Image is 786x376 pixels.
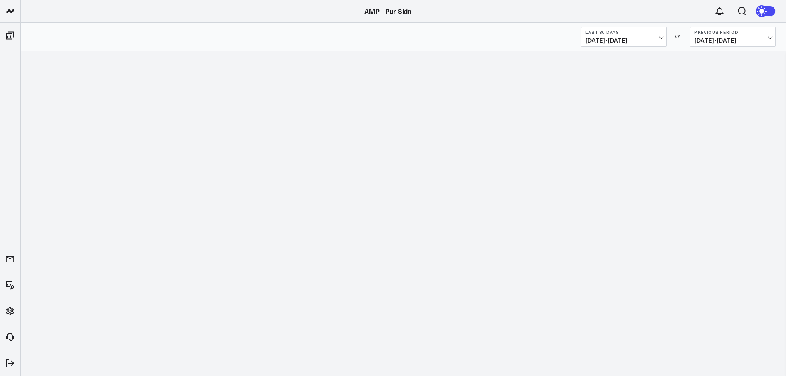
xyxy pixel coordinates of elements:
[581,27,667,47] button: Last 30 Days[DATE]-[DATE]
[585,30,662,35] b: Last 30 Days
[671,34,686,39] div: VS
[585,37,662,44] span: [DATE] - [DATE]
[694,37,771,44] span: [DATE] - [DATE]
[364,7,411,16] a: AMP - Pur Skin
[694,30,771,35] b: Previous Period
[690,27,776,47] button: Previous Period[DATE]-[DATE]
